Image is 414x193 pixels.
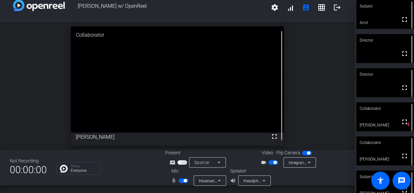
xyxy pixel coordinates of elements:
[171,177,179,185] mat-icon: mic_none
[230,177,238,185] mat-icon: volume_up
[356,102,414,115] div: Collaborator
[71,164,97,168] p: Group
[333,4,341,11] mat-icon: logout
[71,26,284,44] div: Collaborator
[398,177,406,185] mat-icon: message
[170,159,177,166] mat-icon: screen_share_outline
[194,160,209,165] span: Source
[377,177,384,185] mat-icon: accessibility
[10,162,47,178] span: 00:00:00
[401,84,408,92] mat-icon: fullscreen
[356,171,414,183] div: Subject
[10,158,47,164] div: Not Recording
[230,168,269,174] div: Speaker
[356,68,414,81] div: Director
[302,4,310,11] mat-icon: account_box
[165,168,230,174] div: Mic
[60,165,68,173] img: Chat Icon
[71,169,97,173] p: Everyone
[243,178,304,183] span: Headphones (JBL TUNE770NC)
[401,152,408,160] mat-icon: fullscreen
[199,178,251,183] span: Headset (JBL TUNE770NC)
[318,4,325,11] mat-icon: grid_on
[276,149,300,156] span: Flip Camera
[261,159,269,166] mat-icon: videocam_outline
[401,50,408,58] mat-icon: fullscreen
[401,16,408,23] mat-icon: fullscreen
[289,160,351,165] span: Integrated Webcam (0bda:5570)
[356,136,414,149] div: Collaborator
[401,118,408,126] mat-icon: fullscreen
[165,149,230,156] div: Present
[270,133,278,140] mat-icon: fullscreen
[271,4,279,11] mat-icon: settings
[356,34,414,46] div: Director
[262,149,273,156] span: Video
